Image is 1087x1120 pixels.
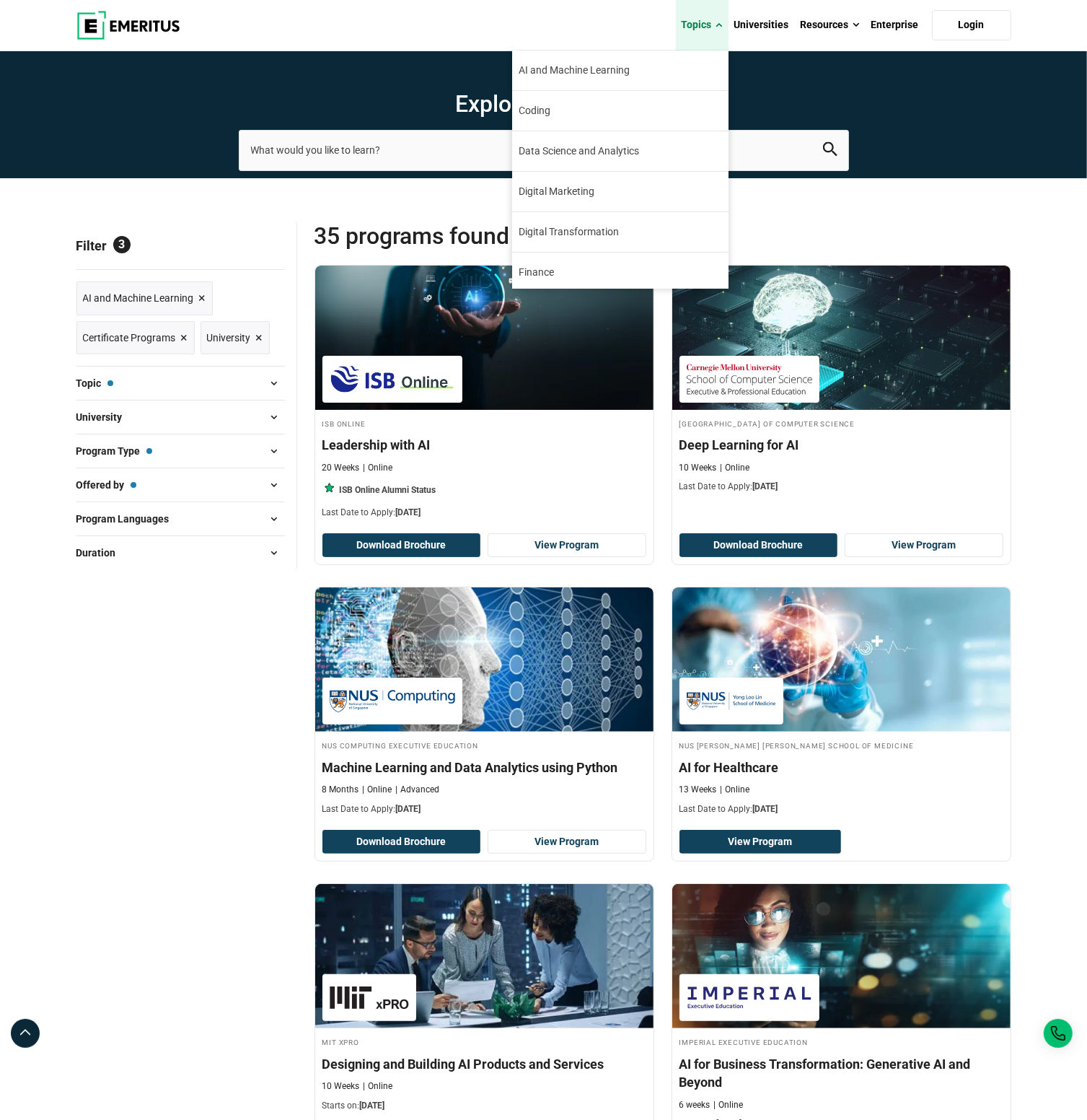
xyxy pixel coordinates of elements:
p: Last Date to Apply: [322,507,646,519]
p: Last Date to Apply: [679,481,1003,493]
img: AI for Healthcare | Online Healthcare Course [672,587,1011,732]
a: AI and Machine Learning [512,51,729,90]
span: Duration [76,545,128,561]
h4: Deep Learning for AI [679,436,1003,454]
h4: ISB Online [322,417,646,429]
p: Last Date to Apply: [322,803,646,815]
a: AI and Machine Learning Course by NUS Computing Executive Education - October 2, 2025 NUS Computi... [315,587,653,823]
a: View Program [488,830,646,854]
img: Imperial Executive Education [687,981,812,1014]
a: Login [932,10,1011,40]
a: Finance [512,253,729,292]
p: 6 weeks [679,1099,710,1111]
span: × [199,288,206,309]
span: [DATE] [753,481,778,491]
img: Carnegie Mellon University School of Computer Science [687,363,812,395]
p: Online [714,1099,744,1111]
span: Offered by [76,477,136,493]
button: Program Languages [76,508,285,530]
span: Program Type [76,443,152,459]
p: Starts on: [322,1100,646,1112]
img: MIT xPRO [330,981,409,1014]
button: Offered by [76,474,285,496]
img: AI for Business Transformation: Generative AI and Beyond | Online AI and Machine Learning Course [672,884,1011,1028]
a: AI and Machine Learning × [76,281,213,315]
a: AI and Machine Learning Course by Carnegie Mellon University School of Computer Science - October... [672,266,1011,501]
p: Filter [76,222,285,269]
span: Certificate Programs [83,330,176,346]
a: Healthcare Course by NUS Yong Loo Lin School of Medicine - October 4, 2025 NUS Yong Loo Lin Schoo... [672,587,1011,823]
button: search [823,142,837,159]
span: × [256,328,263,349]
p: 10 Weeks [322,1080,360,1093]
a: Data Science and Analytics [512,131,729,171]
h1: Explore [239,89,849,118]
h4: AI for Healthcare [679,758,1003,776]
a: View Program [845,533,1003,558]
button: Download Brochure [322,830,481,854]
p: 20 Weeks [322,462,360,474]
button: Download Brochure [679,533,838,558]
span: AI and Machine Learning [519,63,630,78]
p: Advanced [396,784,440,796]
img: Deep Learning for AI | Online AI and Machine Learning Course [672,266,1011,410]
p: Online [364,462,393,474]
h4: Imperial Executive Education [679,1036,1003,1048]
span: Coding [519,103,551,118]
h4: MIT xPRO [322,1036,646,1048]
span: University [76,409,134,425]
img: Leadership with AI | Online AI and Machine Learning Course [315,266,653,410]
a: Digital Transformation [512,212,729,252]
img: NUS Computing Executive Education [330,685,455,717]
img: Machine Learning and Data Analytics using Python | Online AI and Machine Learning Course [315,587,653,732]
a: Digital Marketing [512,172,729,211]
span: Data Science and Analytics [519,144,640,159]
button: University [76,406,285,428]
span: Topic [76,375,113,391]
p: Online [363,784,392,796]
span: 3 [113,236,131,253]
span: Digital Transformation [519,224,620,240]
p: 10 Weeks [679,462,717,474]
a: View Program [679,830,842,854]
span: AI and Machine Learning [83,290,194,306]
button: Duration [76,542,285,564]
span: Digital Marketing [519,184,595,199]
span: [DATE] [396,507,421,517]
p: Online [721,462,750,474]
a: AI and Machine Learning Course by ISB Online - October 1, 2025 ISB Online ISB Online Leadership w... [315,266,653,526]
img: ISB Online [330,363,455,395]
button: Topic [76,372,285,394]
p: Online [364,1080,393,1093]
p: Last Date to Apply: [679,803,1003,815]
span: [DATE] [753,804,778,814]
h4: Designing and Building AI Products and Services [322,1055,646,1073]
button: Program Type [76,440,285,462]
a: University × [201,321,270,355]
img: Designing and Building AI Products and Services | Online Product Design and Innovation Course [315,884,653,1028]
h4: [GEOGRAPHIC_DATA] of Computer Science [679,417,1003,429]
span: Program Languages [76,511,181,527]
h4: AI for Business Transformation: Generative AI and Beyond [679,1055,1003,1091]
h4: Leadership with AI [322,436,646,454]
p: ISB Online Alumni Status [340,484,436,496]
p: Online [721,784,750,796]
input: search-page [239,130,849,170]
p: 13 Weeks [679,784,717,796]
span: × [181,328,188,349]
a: search [823,146,837,159]
a: Reset all [240,238,285,257]
button: Download Brochure [322,533,481,558]
a: Coding [512,91,729,131]
span: 35 Programs found [314,222,663,250]
span: University [207,330,251,346]
a: Certificate Programs × [76,321,195,355]
a: View Program [488,533,646,558]
h4: NUS Computing Executive Education [322,739,646,751]
h4: Machine Learning and Data Analytics using Python [322,758,646,776]
a: Product Design and Innovation Course by MIT xPRO - October 9, 2025 MIT xPRO MIT xPRO Designing an... [315,884,653,1119]
img: NUS Yong Loo Lin School of Medicine [687,685,776,717]
span: [DATE] [360,1101,385,1111]
p: 8 Months [322,784,359,796]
